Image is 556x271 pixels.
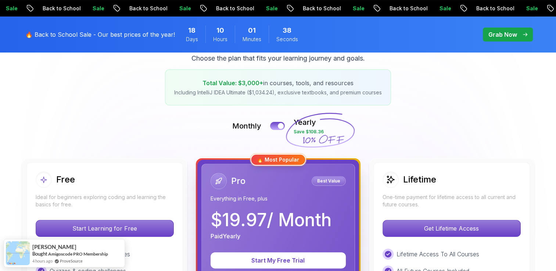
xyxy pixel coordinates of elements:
[36,220,174,237] button: Start Learning for Free
[211,257,346,264] a: Start My Free Trial
[403,174,436,185] h2: Lifetime
[186,36,198,43] span: Days
[191,53,365,64] p: Choose the plan that fits your learning journey and goals.
[122,5,172,12] p: Back to School
[469,5,519,12] p: Back to School
[383,225,521,232] a: Get Lifetime Access
[382,5,432,12] p: Back to School
[174,79,382,87] p: in courses, tools, and resources
[32,251,47,257] span: Bought
[32,244,76,250] span: [PERSON_NAME]
[259,5,282,12] p: Sale
[397,250,479,259] p: Lifetime Access To All Courses
[216,25,224,36] span: 10 Hours
[232,121,261,131] p: Monthly
[295,5,345,12] p: Back to School
[211,252,346,268] button: Start My Free Trial
[48,251,108,257] a: Amigoscode PRO Membership
[383,220,520,236] p: Get Lifetime Access
[36,220,173,236] p: Start Learning for Free
[211,211,331,229] p: $ 19.97 / Month
[432,5,456,12] p: Sale
[383,220,521,237] button: Get Lifetime Access
[283,25,291,36] span: 38 Seconds
[276,36,298,43] span: Seconds
[36,225,174,232] a: Start Learning for Free
[35,5,85,12] p: Back to School
[56,174,75,185] h2: Free
[25,30,175,39] p: 🔥 Back to School Sale - Our best prices of the year!
[6,241,30,265] img: provesource social proof notification image
[248,25,256,36] span: 1 Minutes
[32,258,53,264] span: 4 hours ago
[188,25,196,36] span: 18 Days
[202,79,263,87] span: Total Value: $3,000+
[172,5,196,12] p: Sale
[36,194,174,208] p: Ideal for beginners exploring coding and learning the basics for free.
[211,195,346,202] p: Everything in Free, plus
[345,5,369,12] p: Sale
[211,232,240,241] p: Paid Yearly
[243,36,261,43] span: Minutes
[85,5,109,12] p: Sale
[383,194,521,208] p: One-time payment for lifetime access to all current and future courses.
[174,89,382,96] p: Including IntelliJ IDEA Ultimate ($1,034.24), exclusive textbooks, and premium courses
[488,30,517,39] p: Grab Now
[519,5,542,12] p: Sale
[231,175,245,187] h2: Pro
[60,258,83,264] a: ProveSource
[213,36,227,43] span: Hours
[209,5,259,12] p: Back to School
[219,256,337,265] p: Start My Free Trial
[313,177,345,185] p: Best Value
